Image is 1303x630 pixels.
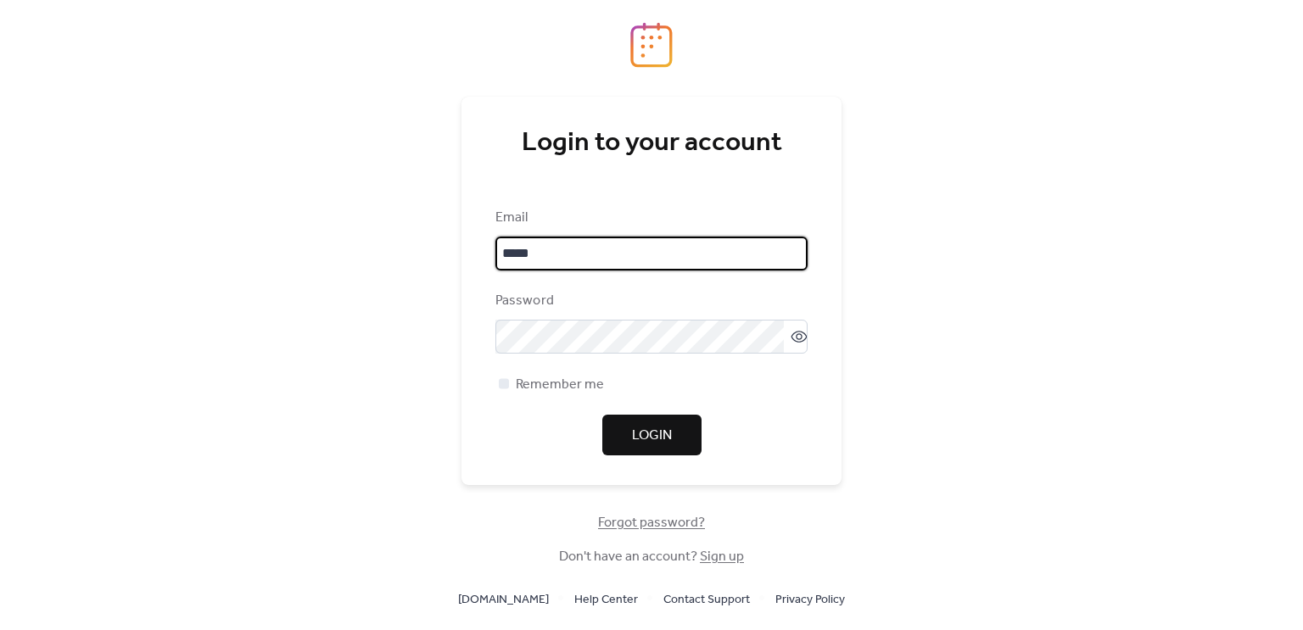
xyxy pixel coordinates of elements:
img: logo [630,22,673,68]
span: Don't have an account? [559,547,744,567]
span: [DOMAIN_NAME] [458,590,549,610]
span: Privacy Policy [775,590,845,610]
div: Email [495,208,804,228]
div: Password [495,291,804,311]
a: Help Center [574,588,638,610]
span: Forgot password? [598,513,705,533]
span: Remember me [516,375,604,395]
div: Login to your account [495,126,808,160]
a: Privacy Policy [775,588,845,610]
span: Contact Support [663,590,750,610]
a: Forgot password? [598,518,705,527]
a: Sign up [700,544,744,570]
a: [DOMAIN_NAME] [458,588,549,610]
button: Login [602,415,702,455]
span: Help Center [574,590,638,610]
a: Contact Support [663,588,750,610]
span: Login [632,426,672,446]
